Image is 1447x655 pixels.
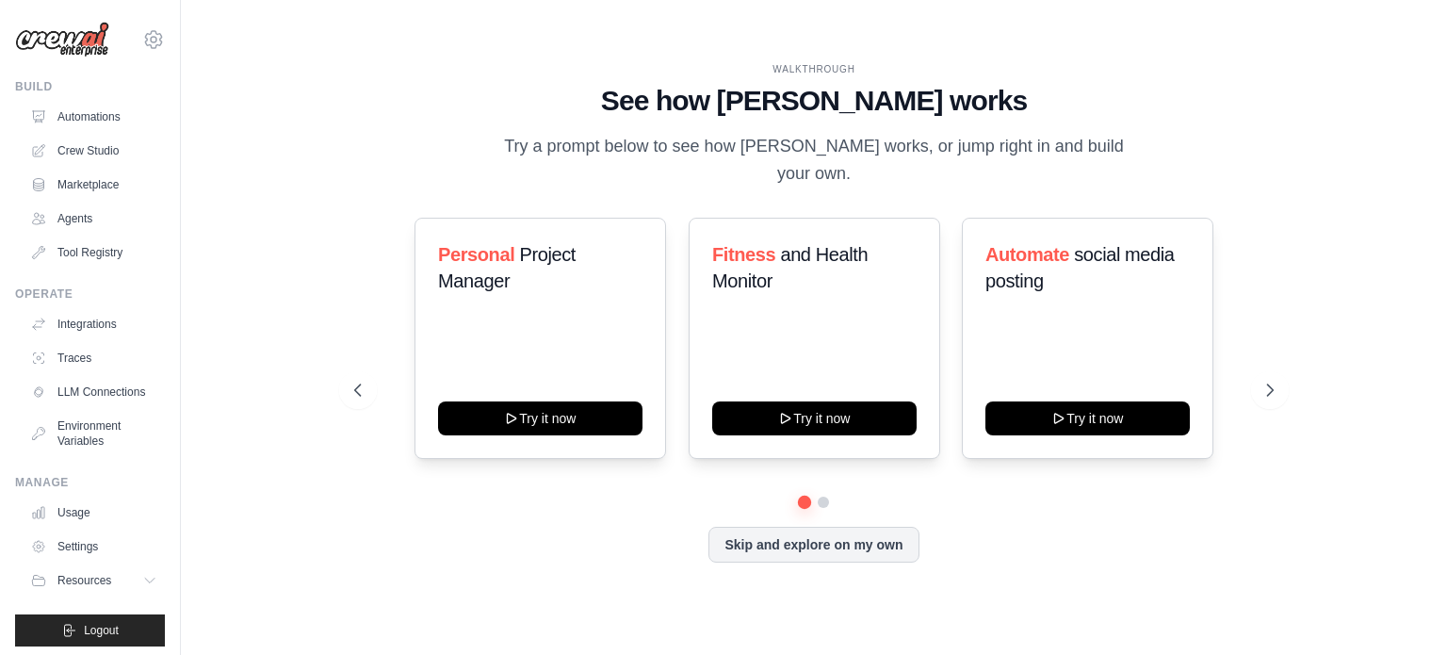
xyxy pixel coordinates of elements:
button: Skip and explore on my own [708,527,919,563]
a: Agents [23,204,165,234]
iframe: Chat Widget [1353,565,1447,655]
button: Try it now [438,401,642,435]
span: and Health Monitor [712,244,868,291]
button: Try it now [712,401,917,435]
span: social media posting [985,244,1175,291]
span: Logout [84,623,119,638]
span: Resources [57,573,111,588]
div: Build [15,79,165,94]
a: Integrations [23,309,165,339]
a: Settings [23,532,165,562]
a: LLM Connections [23,377,165,407]
button: Logout [15,614,165,647]
button: Try it now [985,401,1190,435]
div: Operate [15,287,165,302]
div: Manage [15,475,165,490]
span: Fitness [712,244,775,265]
button: Resources [23,565,165,596]
span: Personal [438,244,514,265]
a: Crew Studio [23,136,165,166]
h1: See how [PERSON_NAME] works [354,84,1274,118]
a: Traces [23,343,165,373]
span: Project Manager [438,244,576,291]
img: Logo [15,22,109,57]
a: Marketplace [23,170,165,200]
a: Environment Variables [23,411,165,456]
span: Automate [985,244,1069,265]
a: Tool Registry [23,237,165,268]
a: Usage [23,498,165,528]
div: WALKTHROUGH [354,62,1274,76]
a: Automations [23,102,165,132]
p: Try a prompt below to see how [PERSON_NAME] works, or jump right in and build your own. [497,133,1130,188]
